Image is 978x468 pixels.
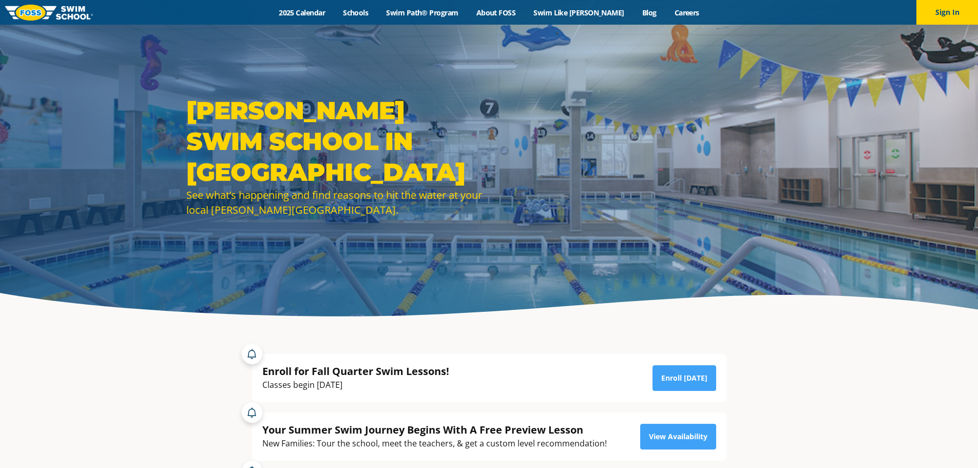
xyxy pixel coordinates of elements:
[653,365,716,391] a: Enroll [DATE]
[262,437,607,451] div: New Families: Tour the school, meet the teachers, & get a custom level recommendation!
[186,95,484,188] h1: [PERSON_NAME] Swim School in [GEOGRAPHIC_DATA]
[262,378,449,392] div: Classes begin [DATE]
[270,8,334,17] a: 2025 Calendar
[262,423,607,437] div: Your Summer Swim Journey Begins With A Free Preview Lesson
[377,8,467,17] a: Swim Path® Program
[262,364,449,378] div: Enroll for Fall Quarter Swim Lessons!
[633,8,665,17] a: Blog
[334,8,377,17] a: Schools
[640,424,716,450] a: View Availability
[665,8,708,17] a: Careers
[186,188,484,217] div: See what’s happening and find reasons to hit the water at your local [PERSON_NAME][GEOGRAPHIC_DATA].
[467,8,525,17] a: About FOSS
[525,8,634,17] a: Swim Like [PERSON_NAME]
[5,5,93,21] img: FOSS Swim School Logo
